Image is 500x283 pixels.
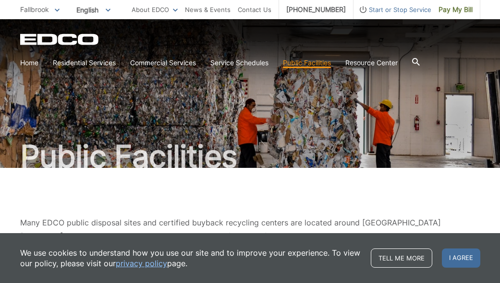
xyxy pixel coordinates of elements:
[69,2,118,18] span: English
[132,4,178,15] a: About EDCO
[130,58,196,68] a: Commercial Services
[20,5,49,13] span: Fallbrook
[20,248,361,269] p: We use cookies to understand how you use our site and to improve your experience. To view our pol...
[345,58,398,68] a: Resource Center
[341,229,356,243] a: here
[116,258,167,269] a: privacy policy
[20,58,38,68] a: Home
[439,4,473,15] span: Pay My Bill
[185,4,231,15] a: News & Events
[20,141,480,172] h1: Public Facilities
[20,34,100,45] a: EDCD logo. Return to the homepage.
[20,218,441,241] span: Many EDCO public disposal sites and certified buyback recycling centers are located around [GEOGR...
[442,248,480,268] span: I agree
[53,58,116,68] a: Residential Services
[371,248,432,268] a: Tell me more
[283,58,331,68] a: Public Facilities
[238,4,271,15] a: Contact Us
[210,58,268,68] a: Service Schedules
